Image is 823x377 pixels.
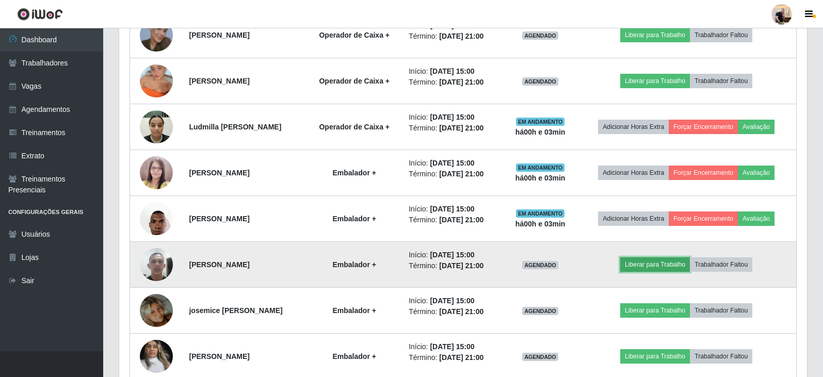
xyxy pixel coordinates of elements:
[669,120,738,134] button: Forçar Encerramento
[430,251,474,259] time: [DATE] 15:00
[516,163,565,172] span: EM ANDAMENTO
[409,66,498,77] li: Início:
[430,113,474,121] time: [DATE] 15:00
[439,78,483,86] time: [DATE] 21:00
[319,77,390,85] strong: Operador de Caixa +
[620,28,690,42] button: Liberar para Trabalho
[409,77,498,88] li: Término:
[598,120,669,134] button: Adicionar Horas Extra
[439,261,483,270] time: [DATE] 21:00
[409,260,498,271] li: Término:
[189,215,249,223] strong: [PERSON_NAME]
[522,31,558,40] span: AGENDADO
[409,341,498,352] li: Início:
[439,32,483,40] time: [DATE] 21:00
[522,353,558,361] span: AGENDADO
[140,150,173,195] img: 1709723362610.jpeg
[669,166,738,180] button: Forçar Encerramento
[409,169,498,179] li: Término:
[409,112,498,123] li: Início:
[430,159,474,167] time: [DATE] 15:00
[333,169,376,177] strong: Embalador +
[439,124,483,132] time: [DATE] 21:00
[409,306,498,317] li: Término:
[738,211,774,226] button: Avaliação
[522,77,558,86] span: AGENDADO
[409,158,498,169] li: Início:
[409,352,498,363] li: Término:
[515,174,566,182] strong: há 00 h e 03 min
[690,349,752,364] button: Trabalhador Faltou
[430,297,474,305] time: [DATE] 15:00
[598,166,669,180] button: Adicionar Horas Extra
[738,120,774,134] button: Avaliação
[333,306,376,315] strong: Embalador +
[409,215,498,225] li: Término:
[690,74,752,88] button: Trabalhador Faltou
[140,52,173,110] img: 1752205502080.jpeg
[439,353,483,362] time: [DATE] 21:00
[690,28,752,42] button: Trabalhador Faltou
[189,169,249,177] strong: [PERSON_NAME]
[516,209,565,218] span: EM ANDAMENTO
[333,352,376,360] strong: Embalador +
[409,123,498,134] li: Término:
[189,306,282,315] strong: josemice [PERSON_NAME]
[17,8,63,21] img: CoreUI Logo
[430,205,474,213] time: [DATE] 15:00
[140,242,173,286] img: 1716159554658.jpeg
[690,303,752,318] button: Trabalhador Faltou
[140,196,173,240] img: 1705573707833.jpeg
[516,118,565,126] span: EM ANDAMENTO
[189,31,249,39] strong: [PERSON_NAME]
[515,128,566,136] strong: há 00 h e 03 min
[439,307,483,316] time: [DATE] 21:00
[430,67,474,75] time: [DATE] 15:00
[430,342,474,351] time: [DATE] 15:00
[333,215,376,223] strong: Embalador +
[140,281,173,340] img: 1741955562946.jpeg
[690,257,752,272] button: Trabalhador Faltou
[522,261,558,269] span: AGENDADO
[522,307,558,315] span: AGENDADO
[620,257,690,272] button: Liberar para Trabalho
[189,260,249,269] strong: [PERSON_NAME]
[669,211,738,226] button: Forçar Encerramento
[515,220,566,228] strong: há 00 h e 03 min
[620,349,690,364] button: Liberar para Trabalho
[620,303,690,318] button: Liberar para Trabalho
[140,105,173,149] img: 1751847182562.jpeg
[620,74,690,88] button: Liberar para Trabalho
[598,211,669,226] button: Adicionar Horas Extra
[333,260,376,269] strong: Embalador +
[319,123,390,131] strong: Operador de Caixa +
[439,170,483,178] time: [DATE] 21:00
[409,204,498,215] li: Início:
[409,296,498,306] li: Início:
[738,166,774,180] button: Avaliação
[319,31,390,39] strong: Operador de Caixa +
[409,250,498,260] li: Início:
[189,352,249,360] strong: [PERSON_NAME]
[189,123,281,131] strong: Ludmilla [PERSON_NAME]
[439,216,483,224] time: [DATE] 21:00
[189,77,249,85] strong: [PERSON_NAME]
[140,6,173,64] img: 1748117584885.jpeg
[409,31,498,42] li: Término:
